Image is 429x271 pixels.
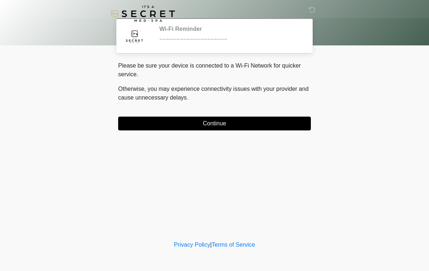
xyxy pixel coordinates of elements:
[124,25,145,47] img: Agent Avatar
[210,242,212,248] a: |
[111,5,175,22] img: It's A Secret Med Spa Logo
[118,61,311,79] p: Please be sure your device is connected to a Wi-Fi Network for quicker service.
[187,94,188,101] span: .
[159,25,300,32] h2: Wi-Fi Reminder
[118,117,311,130] button: Continue
[118,85,311,102] p: Otherwise, you may experience connectivity issues with your provider and cause unnecessary delays
[159,35,300,44] div: ~~~~~~~~~~~~~~~~~~~~
[212,242,255,248] a: Terms of Service
[174,242,211,248] a: Privacy Policy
